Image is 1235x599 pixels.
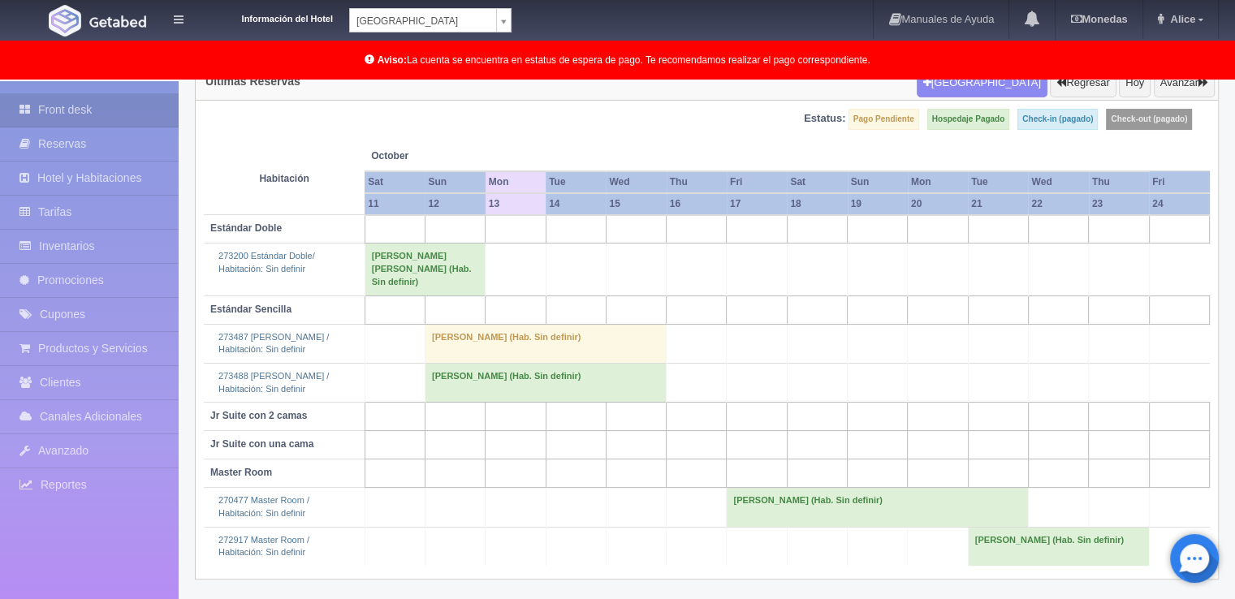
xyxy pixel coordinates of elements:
label: Check-out (pagado) [1106,109,1192,130]
a: 273200 Estándar Doble/Habitación: Sin definir [218,251,315,274]
b: Aviso: [378,54,407,66]
label: Hospedaje Pagado [927,109,1009,130]
button: Hoy [1119,67,1151,98]
strong: Habitación [259,173,309,184]
th: Tue [968,171,1028,193]
a: 273488 [PERSON_NAME] /Habitación: Sin definir [218,371,329,394]
th: Sun [425,171,485,193]
td: [PERSON_NAME] (Hab. Sin definir) [727,488,1028,527]
button: [GEOGRAPHIC_DATA] [917,67,1047,98]
th: 24 [1149,193,1209,215]
th: Mon [908,171,968,193]
span: October [371,149,479,163]
th: 19 [848,193,908,215]
img: Getabed [89,15,146,28]
b: Jr Suite con una cama [210,438,313,450]
th: 22 [1028,193,1088,215]
h4: Últimas Reservas [205,75,300,88]
th: Wed [1028,171,1088,193]
td: [PERSON_NAME] [PERSON_NAME] (Hab. Sin definir) [365,243,486,295]
button: Regresar [1050,67,1116,98]
b: Master Room [210,467,272,478]
td: [PERSON_NAME] (Hab. Sin definir) [968,527,1149,566]
th: Sat [365,171,425,193]
b: Monedas [1070,13,1127,25]
a: 272917 Master Room /Habitación: Sin definir [218,535,309,558]
span: [GEOGRAPHIC_DATA] [356,9,490,33]
th: 17 [727,193,787,215]
th: Fri [727,171,787,193]
b: Estándar Sencilla [210,304,291,315]
th: 21 [968,193,1028,215]
label: Estatus: [804,111,845,127]
b: Jr Suite con 2 camas [210,410,307,421]
th: 11 [365,193,425,215]
th: 12 [425,193,485,215]
th: Mon [486,171,546,193]
a: 270477 Master Room /Habitación: Sin definir [218,495,309,518]
th: Wed [606,171,666,193]
th: Thu [1089,171,1149,193]
th: 15 [606,193,666,215]
b: Estándar Doble [210,222,282,234]
dt: Información del Hotel [203,8,333,26]
button: Avanzar [1154,67,1215,98]
th: 20 [908,193,968,215]
label: Check-in (pagado) [1017,109,1098,130]
th: Sat [787,171,847,193]
td: [PERSON_NAME] (Hab. Sin definir) [425,324,666,363]
td: [PERSON_NAME] (Hab. Sin definir) [425,363,666,402]
th: Tue [546,171,606,193]
th: Sun [848,171,908,193]
img: Getabed [49,5,81,37]
th: 13 [486,193,546,215]
label: Pago Pendiente [849,109,919,130]
th: 16 [667,193,727,215]
th: Fri [1149,171,1209,193]
th: 23 [1089,193,1149,215]
th: 18 [787,193,847,215]
span: Alice [1166,13,1195,25]
a: 273487 [PERSON_NAME] /Habitación: Sin definir [218,332,329,355]
a: [GEOGRAPHIC_DATA] [349,8,512,32]
th: Thu [667,171,727,193]
th: 14 [546,193,606,215]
